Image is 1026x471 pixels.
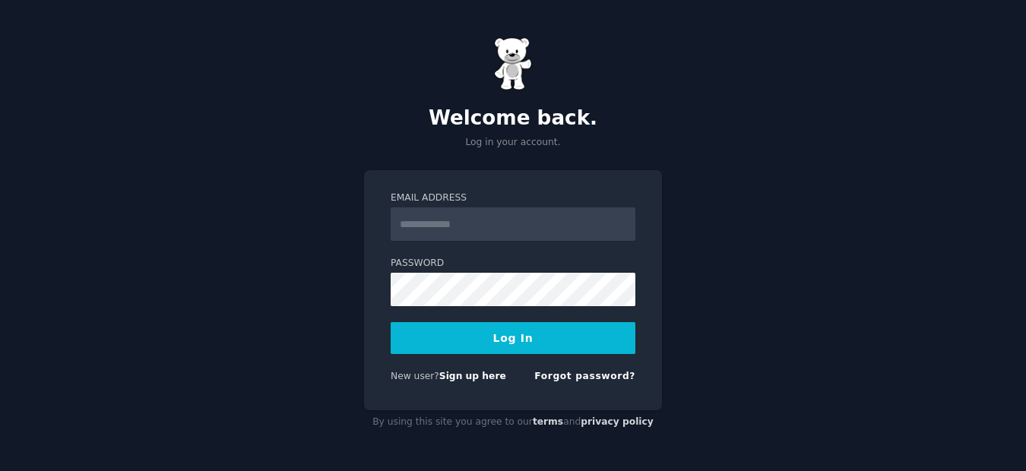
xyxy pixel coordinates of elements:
label: Email Address [391,191,635,205]
label: Password [391,257,635,270]
img: Gummy Bear [494,37,532,90]
a: Sign up here [439,371,506,381]
span: New user? [391,371,439,381]
h2: Welcome back. [364,106,662,131]
p: Log in your account. [364,136,662,150]
a: terms [533,416,563,427]
button: Log In [391,322,635,354]
a: privacy policy [581,416,654,427]
div: By using this site you agree to our and [364,410,662,435]
a: Forgot password? [534,371,635,381]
